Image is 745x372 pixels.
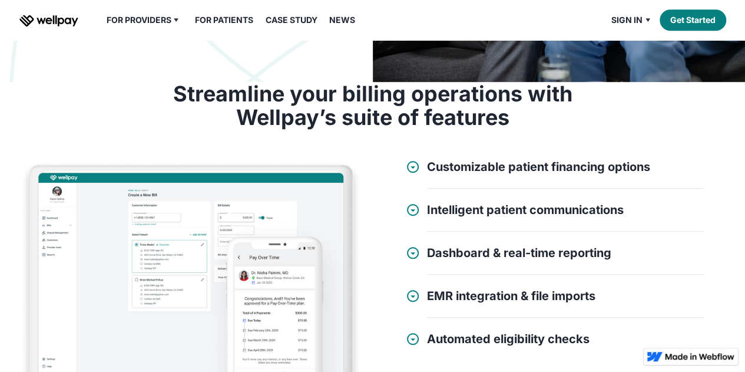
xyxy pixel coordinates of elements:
[322,13,362,27] a: News
[427,160,650,174] h4: Customizable patient financing options
[427,203,624,217] h4: Intelligent patient communications
[188,13,260,27] a: For Patients
[107,13,171,27] div: For Providers
[427,332,590,346] h4: Automated eligibility checks
[19,13,78,27] a: home
[161,82,585,129] h3: Streamline your billing operations with Wellpay’s suite of features
[100,13,188,27] div: For Providers
[660,9,726,31] a: Get Started
[665,353,734,360] img: Made in Webflow
[611,13,643,27] div: Sign in
[259,13,325,27] a: Case Study
[427,246,611,260] h4: Dashboard & real-time reporting
[604,13,660,27] div: Sign in
[427,289,595,303] h4: EMR integration & file imports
